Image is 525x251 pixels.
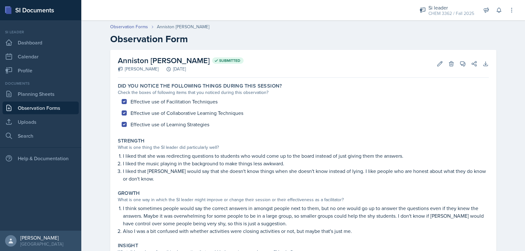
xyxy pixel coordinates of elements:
[3,50,79,63] a: Calendar
[3,129,79,142] a: Search
[118,196,489,203] div: What is one way in which the SI leader might improve or change their session or their effectivene...
[20,241,63,247] div: [GEOGRAPHIC_DATA]
[118,55,244,66] h2: Anniston [PERSON_NAME]
[123,227,489,235] p: Also I was a bit confused with whether activities were closing activities or not, but maybe that'...
[3,29,79,35] div: Si leader
[118,83,282,89] label: Did you notice the following things during this session?
[118,144,489,151] div: What is one thing the SI leader did particularly well?
[3,88,79,100] a: Planning Sheets
[123,160,489,167] p: I liked the music playing in the background to make things less awkward.
[123,167,489,182] p: I liked that [PERSON_NAME] would say that she doesn't know things when she doesn't know instead o...
[3,81,79,86] div: Documents
[428,10,474,17] div: CHEM 3362 / Fall 2025
[118,89,489,96] div: Check the boxes of following items that you noticed during this observation?
[110,33,496,45] h2: Observation Form
[123,204,489,227] p: I think sometimes people would say the correct answers in amongst people next to them, but no one...
[118,138,145,144] label: Strength
[3,64,79,77] a: Profile
[428,4,474,11] div: Si leader
[118,66,158,72] div: [PERSON_NAME]
[118,190,140,196] label: Growth
[110,23,148,30] a: Observation Forms
[3,116,79,128] a: Uploads
[118,242,138,249] label: Insight
[158,66,186,72] div: [DATE]
[123,152,489,160] p: I liked that she was redirecting questions to students who would come up to the board instead of ...
[20,234,63,241] div: [PERSON_NAME]
[219,58,240,63] span: Submitted
[3,36,79,49] a: Dashboard
[3,152,79,165] div: Help & Documentation
[157,23,209,30] div: Anniston [PERSON_NAME]
[3,102,79,114] a: Observation Forms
